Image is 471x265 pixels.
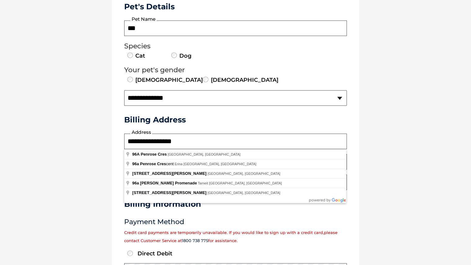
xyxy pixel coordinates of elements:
[124,66,347,74] legend: Your pet's gender
[207,172,280,175] span: [GEOGRAPHIC_DATA], [GEOGRAPHIC_DATA]
[124,228,347,245] p: Credit card payments are temporarily unavailable. If you would like to sign up with a credit card...
[132,171,207,176] span: [STREET_ADDRESS][PERSON_NAME]
[124,199,347,209] h3: Billing Information
[124,218,347,226] h3: Payment Method
[179,52,191,60] label: Dog
[182,238,208,243] a: 1800 738 775
[210,76,278,84] label: [DEMOGRAPHIC_DATA]
[198,181,282,185] span: Tarneit [GEOGRAPHIC_DATA], [GEOGRAPHIC_DATA]
[127,250,133,256] input: Direct Debit
[132,181,197,185] span: 96a [PERSON_NAME] Promenade
[132,152,140,157] span: 96A
[122,2,349,11] h3: Pet's Details
[130,130,152,135] label: Address
[168,152,240,156] span: [GEOGRAPHIC_DATA], [GEOGRAPHIC_DATA]
[175,162,256,166] span: Erina [GEOGRAPHIC_DATA], [GEOGRAPHIC_DATA]
[207,191,280,195] span: [GEOGRAPHIC_DATA], [GEOGRAPHIC_DATA]
[135,52,145,60] label: Cat
[132,190,207,195] span: [STREET_ADDRESS][PERSON_NAME]
[124,115,347,124] h3: Billing Address
[132,161,175,166] span: cent
[135,76,203,84] label: [DEMOGRAPHIC_DATA]
[124,42,347,50] legend: Species
[141,152,167,157] span: Penrose Cres
[126,250,190,257] label: Direct Debit
[132,161,166,166] span: 96a Penrose Cres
